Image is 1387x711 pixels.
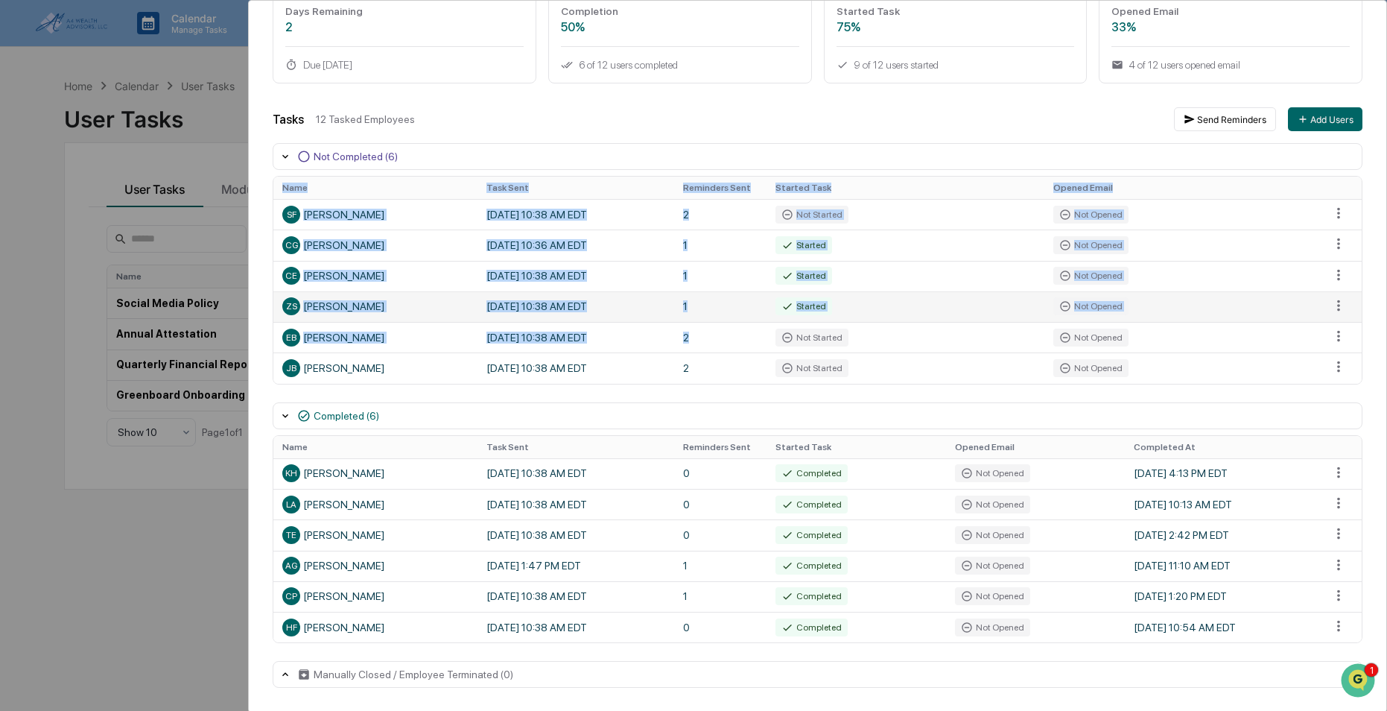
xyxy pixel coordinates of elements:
span: KH [285,468,297,478]
img: 1746055101610-c473b297-6a78-478c-a979-82029cc54cd1 [30,203,42,215]
div: Opened Email [1111,5,1350,17]
td: 0 [674,612,766,642]
div: [PERSON_NAME] [282,464,469,482]
div: 50% [561,20,799,34]
div: 6 of 12 users completed [561,59,799,71]
td: [DATE] 10:38 AM EDT [477,261,674,291]
span: Pylon [148,329,180,341]
div: Completed [775,587,848,605]
div: [PERSON_NAME] [282,359,469,377]
td: [DATE] 10:38 AM EDT [477,612,674,642]
div: Not Opened [955,464,1030,482]
img: Jack Rasmussen [15,189,39,212]
a: 🔎Data Lookup [9,287,100,314]
td: 2 [674,322,766,353]
span: CE [285,271,297,281]
span: • [124,203,129,215]
div: Start new chat [67,114,244,129]
div: 33% [1111,20,1350,34]
span: HF [286,622,297,633]
td: 2 [674,199,766,230]
td: [DATE] 4:13 PM EDT [1125,458,1321,489]
td: [DATE] 10:38 AM EDT [477,199,674,230]
a: 🗄️Attestations [102,259,191,285]
span: TE [286,530,296,540]
button: Send Reminders [1174,107,1276,131]
th: Completed At [1125,436,1321,458]
th: Name [273,436,477,458]
td: [DATE] 10:38 AM EDT [477,291,674,322]
div: [PERSON_NAME] [282,619,469,636]
td: 0 [674,458,766,489]
th: Opened Email [946,436,1125,458]
td: 1 [674,551,766,581]
td: [DATE] 10:38 AM EDT [477,322,674,353]
th: Reminders Sent [674,177,766,199]
div: Not Opened [1053,206,1129,224]
div: [PERSON_NAME] [282,526,469,544]
th: Name [273,177,477,199]
div: Completed [775,557,848,575]
span: SF [287,209,296,220]
div: Tasks [273,113,304,127]
div: [PERSON_NAME] [282,236,469,254]
div: [PERSON_NAME] [282,557,469,575]
td: [DATE] 2:42 PM EDT [1125,519,1321,550]
th: Started Task [766,436,945,458]
div: Completion [561,5,799,17]
td: 1 [674,261,766,291]
div: 🖐️ [15,266,27,278]
div: Past conversations [15,165,100,177]
div: Due [DATE] [285,59,524,71]
td: [DATE] 11:10 AM EDT [1125,551,1321,581]
div: Completed [775,619,848,636]
div: Not Started [775,206,848,224]
span: Preclearance [30,265,96,279]
div: Not Started [775,329,848,347]
td: [DATE] 10:38 AM EDT [477,519,674,550]
th: Task Sent [477,177,674,199]
a: Powered byPylon [105,329,180,341]
td: [DATE] 10:38 AM EDT [477,458,674,489]
div: Not Opened [1053,236,1129,254]
td: [DATE] 10:36 AM EDT [477,230,674,260]
span: LA [286,499,296,510]
td: [DATE] 10:38 AM EDT [477,353,674,383]
div: Not Opened [955,587,1030,605]
td: 1 [674,230,766,260]
div: 12 Tasked Employees [316,113,1162,125]
td: [DATE] 10:38 AM EDT [477,581,674,612]
div: 🔎 [15,294,27,306]
div: Not Opened [955,619,1030,636]
span: [DATE] [132,203,162,215]
td: 1 [674,581,766,612]
div: Completed [775,496,848,513]
td: [DATE] 1:47 PM EDT [477,551,674,581]
a: 🖐️Preclearance [9,259,102,285]
div: Not Opened [1053,267,1129,285]
td: [DATE] 10:13 AM EDT [1125,489,1321,519]
div: 9 of 12 users started [837,59,1075,71]
div: Started [775,236,832,254]
span: CP [285,591,297,601]
td: 2 [674,353,766,383]
span: Attestations [123,265,185,279]
th: Opened Email [1044,177,1321,199]
td: 0 [674,519,766,550]
div: Completed [775,526,848,544]
th: Started Task [766,177,1044,199]
td: [DATE] 10:54 AM EDT [1125,612,1321,642]
span: CG [285,240,298,250]
p: How can we help? [15,31,271,55]
button: See all [231,162,271,180]
div: Not Opened [1053,329,1129,347]
div: Manually Closed / Employee Terminated (0) [314,669,513,680]
img: 8933085812038_c878075ebb4cc5468115_72.jpg [31,114,58,141]
div: [PERSON_NAME] [282,587,469,605]
div: [PERSON_NAME] [282,206,469,224]
div: [PERSON_NAME] [282,329,469,347]
div: Started [775,297,832,315]
div: [PERSON_NAME] [282,297,469,315]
